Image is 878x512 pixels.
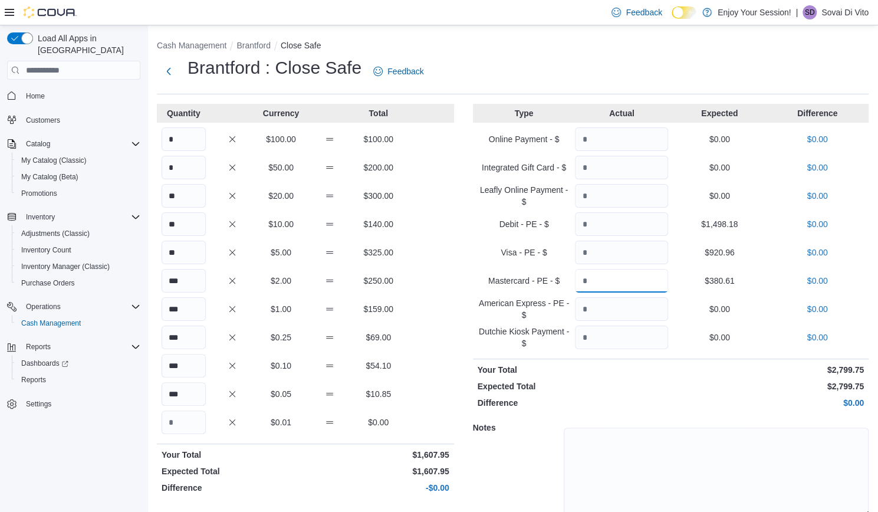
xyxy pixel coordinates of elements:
p: $2,799.75 [673,380,864,392]
button: Cash Management [157,41,226,50]
span: Inventory [26,212,55,222]
p: -$0.00 [308,482,449,494]
p: Quantity [162,107,206,119]
span: My Catalog (Classic) [17,153,140,168]
p: $54.10 [356,360,400,372]
h5: Notes [473,416,561,439]
p: $0.00 [673,162,766,173]
p: American Express - PE - $ [478,297,571,321]
button: My Catalog (Beta) [12,169,145,185]
a: Settings [21,397,56,411]
input: Quantity [162,382,206,406]
p: $2.00 [259,275,303,287]
input: Quantity [162,127,206,151]
button: Inventory [2,209,145,225]
span: Feedback [626,6,662,18]
span: My Catalog (Beta) [17,170,140,184]
p: $0.00 [771,162,864,173]
p: | [795,5,798,19]
p: $159.00 [356,303,400,315]
button: Reports [12,372,145,388]
input: Quantity [162,212,206,236]
span: Home [26,91,45,101]
span: Customers [21,113,140,127]
p: Expected Total [162,465,303,477]
p: Debit - PE - $ [478,218,571,230]
input: Quantity [575,297,668,321]
p: $0.00 [771,218,864,230]
p: Leafly Online Payment - $ [478,184,571,208]
p: $100.00 [356,133,400,145]
a: Dashboards [12,355,145,372]
p: Difference [771,107,864,119]
p: $250.00 [356,275,400,287]
input: Quantity [162,354,206,378]
span: Purchase Orders [17,276,140,290]
nav: An example of EuiBreadcrumbs [157,40,869,54]
p: $5.00 [259,247,303,258]
span: Operations [21,300,140,314]
p: Currency [259,107,303,119]
p: $100.00 [259,133,303,145]
a: Feedback [369,60,428,83]
button: My Catalog (Classic) [12,152,145,169]
button: Operations [21,300,65,314]
p: $200.00 [356,162,400,173]
p: Expected [673,107,766,119]
input: Quantity [575,156,668,179]
button: Customers [2,111,145,129]
p: $300.00 [356,190,400,202]
h1: Brantford : Close Safe [188,56,361,80]
p: $2,799.75 [673,364,864,376]
p: $10.85 [356,388,400,400]
a: Adjustments (Classic) [17,227,94,241]
button: Inventory [21,210,60,224]
div: Sovai Di Vito [803,5,817,19]
p: $0.00 [771,247,864,258]
a: Dashboards [17,356,73,370]
p: Visa - PE - $ [478,247,571,258]
p: $380.61 [673,275,766,287]
input: Quantity [575,326,668,349]
p: Enjoy Your Session! [718,5,791,19]
span: Load All Apps in [GEOGRAPHIC_DATA] [33,32,140,56]
span: Promotions [17,186,140,201]
p: $50.00 [259,162,303,173]
p: $0.00 [771,133,864,145]
span: Dashboards [21,359,68,368]
p: Difference [478,397,669,409]
span: Adjustments (Classic) [21,229,90,238]
input: Quantity [162,297,206,321]
button: Operations [2,298,145,315]
a: Customers [21,113,65,127]
span: Home [21,88,140,103]
span: Cash Management [21,319,81,328]
span: Inventory Count [21,245,71,255]
p: Mastercard - PE - $ [478,275,571,287]
p: $10.00 [259,218,303,230]
span: Inventory Manager (Classic) [21,262,110,271]
span: My Catalog (Classic) [21,156,87,165]
p: $1,607.95 [308,465,449,477]
input: Quantity [162,269,206,293]
a: My Catalog (Classic) [17,153,91,168]
p: $0.00 [771,303,864,315]
span: Dashboards [17,356,140,370]
p: $1.00 [259,303,303,315]
p: $1,607.95 [308,449,449,461]
p: Type [478,107,571,119]
input: Quantity [575,241,668,264]
p: Difference [162,482,303,494]
p: $325.00 [356,247,400,258]
span: Operations [26,302,61,311]
button: Reports [2,339,145,355]
span: Settings [21,396,140,411]
span: Reports [26,342,51,352]
button: Settings [2,395,145,412]
p: $0.00 [771,275,864,287]
span: Inventory Manager (Classic) [17,260,140,274]
a: Inventory Manager (Classic) [17,260,114,274]
span: Inventory [21,210,140,224]
span: Reports [21,375,46,385]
